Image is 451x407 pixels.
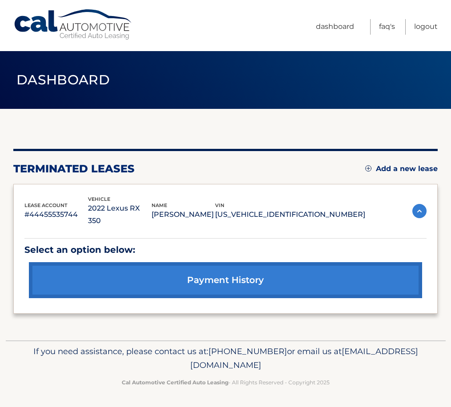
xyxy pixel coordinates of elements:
[88,196,110,202] span: vehicle
[316,19,354,35] a: Dashboard
[122,379,228,386] strong: Cal Automotive Certified Auto Leasing
[152,202,167,208] span: name
[24,202,68,208] span: lease account
[88,202,152,227] p: 2022 Lexus RX 350
[16,72,110,88] span: Dashboard
[414,19,438,35] a: Logout
[379,19,395,35] a: FAQ's
[13,162,135,176] h2: terminated leases
[208,346,287,356] span: [PHONE_NUMBER]
[412,204,427,218] img: accordion-active.svg
[29,262,422,298] a: payment history
[13,9,133,40] a: Cal Automotive
[19,344,432,373] p: If you need assistance, please contact us at: or email us at
[19,378,432,387] p: - All Rights Reserved - Copyright 2025
[215,202,224,208] span: vin
[365,165,371,172] img: add.svg
[24,208,88,221] p: #44455535744
[152,208,215,221] p: [PERSON_NAME]
[365,164,438,173] a: Add a new lease
[24,242,427,258] p: Select an option below:
[215,208,365,221] p: [US_VEHICLE_IDENTIFICATION_NUMBER]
